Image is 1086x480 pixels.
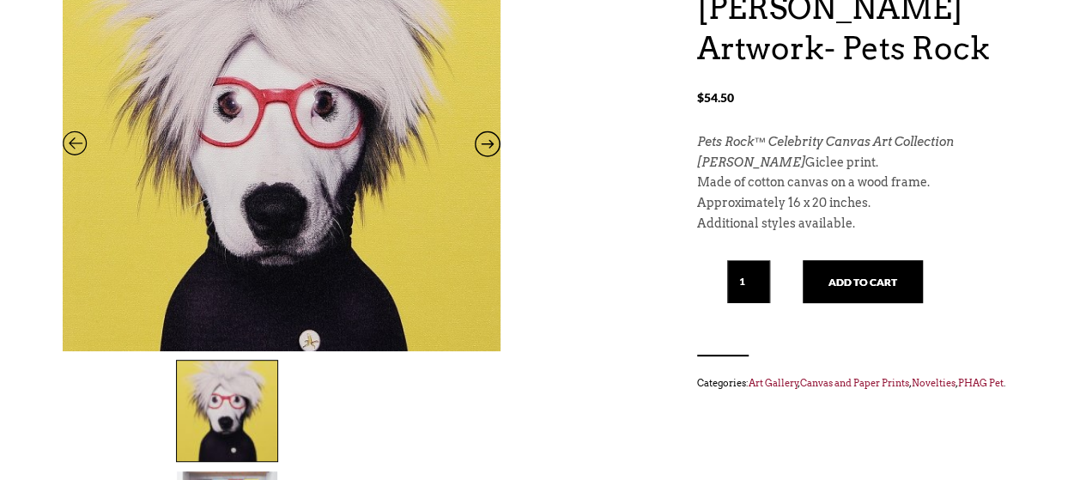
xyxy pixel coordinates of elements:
em: Pets Rock™ Celebrity Canvas Art Collection [697,135,954,149]
a: Novelties [912,377,956,389]
a: Canvas and Paper Prints [800,377,909,389]
img: andy warhol dog art [177,361,277,461]
a: PHAG Pet [958,377,1004,389]
span: $ [697,90,704,105]
p: Approximately 16 x 20 inches. [697,193,1023,214]
p: Made of cotton canvas on a wood frame. [697,173,1023,193]
button: Add to cart [803,260,923,303]
input: Qty [727,260,770,303]
p: Giclee print. [697,153,1023,173]
bdi: 54.50 [697,90,734,105]
a: Art Gallery [749,377,798,389]
p: Additional styles available. [697,214,1023,234]
em: [PERSON_NAME] [697,155,805,169]
span: Categories: , , , . [697,374,1023,392]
